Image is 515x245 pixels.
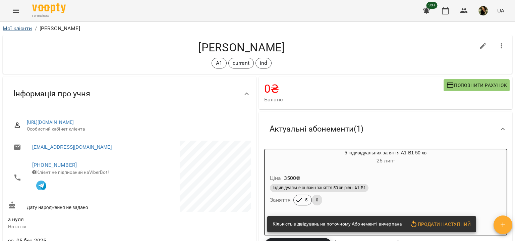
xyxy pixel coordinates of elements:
span: Актуальні абонементи ( 1 ) [270,124,363,134]
p: 3500 ₴ [284,174,300,182]
h6: Заняття [270,195,291,205]
h4: 0 ₴ [264,82,444,96]
span: Поповнити рахунок [446,81,507,89]
p: Нотатка [8,224,128,230]
button: 5 індивідуальних заняття А1-В1 50 хв25 лип- Ціна3500₴Індивідуальне онлайн заняття 50 хв рівні А1-... [265,149,507,213]
p: А1 [216,59,222,67]
span: 25 лип - [377,157,395,164]
div: Дату народження не задано [7,200,129,212]
span: Інформація про учня [13,89,90,99]
nav: breadcrumb [3,24,512,33]
a: [URL][DOMAIN_NAME] [27,119,74,125]
button: Продати наступний [407,218,473,230]
a: [EMAIL_ADDRESS][DOMAIN_NAME] [32,144,112,150]
button: Поповнити рахунок [444,79,510,91]
span: Індивідуальне онлайн заняття 50 хв рівні А1-В1 [270,185,368,191]
a: [PHONE_NUMBER] [32,162,77,168]
span: 0 [312,197,322,203]
img: Voopty Logo [32,3,66,13]
img: Telegram [36,181,46,191]
div: current [228,58,254,68]
h6: Ціна [270,174,281,183]
div: Інформація про учня [3,77,256,111]
span: Продати наступний [410,220,471,228]
span: 5 [301,197,311,203]
span: UA [497,7,504,14]
p: [PERSON_NAME] [40,24,80,33]
button: Клієнт підписаний на VooptyBot [32,176,50,194]
span: Клієнт не підписаний на ViberBot! [32,169,109,175]
li: / [35,24,37,33]
div: ind [255,58,272,68]
p: current [233,59,249,67]
span: For Business [32,14,66,18]
span: з нуля [8,216,24,223]
button: Menu [8,3,24,19]
span: 99+ [426,2,438,9]
span: Особистий кабінет клієнта [27,126,245,133]
span: ср, 05 бер 2025 [8,237,128,245]
div: Актуальні абонементи(1) [259,112,512,146]
span: Баланс [264,96,444,104]
a: Мої клієнти [3,25,32,32]
h4: [PERSON_NAME] [8,41,475,54]
div: 5 індивідуальних заняття А1-В1 50 хв [265,149,507,165]
p: ind [260,59,267,67]
img: 5ccaf96a72ceb4fb7565109469418b56.jpg [478,6,488,15]
button: UA [495,4,507,17]
div: А1 [212,58,227,68]
div: Кількість відвідувань на поточному Абонементі вичерпана [273,218,402,230]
